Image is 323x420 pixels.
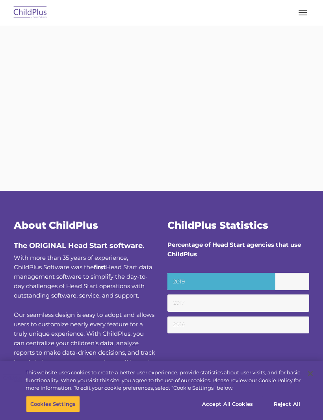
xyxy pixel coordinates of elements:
[14,254,152,299] span: With more than 35 years of experience, ChildPlus Software was the Head Start data management soft...
[14,311,155,375] span: Our seamless design is easy to adopt and allows users to customize nearly every feature for a tru...
[14,241,145,250] span: The ORIGINAL Head Start software.
[198,396,257,412] button: Accept All Cookies
[26,369,301,392] div: This website uses cookies to create a better user experience, provide statistics about user visit...
[262,396,312,412] button: Reject All
[167,273,309,290] small: 2019
[167,241,301,258] strong: Percentage of Head Start agencies that use ChildPlus
[14,219,98,231] span: About ChildPlus
[12,4,49,22] img: ChildPlus by Procare Solutions
[167,219,268,231] span: ChildPlus Statistics
[302,365,319,382] button: Close
[167,294,309,312] small: 2017
[94,263,106,271] b: first
[26,396,80,412] button: Cookies Settings
[167,316,309,334] small: 2016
